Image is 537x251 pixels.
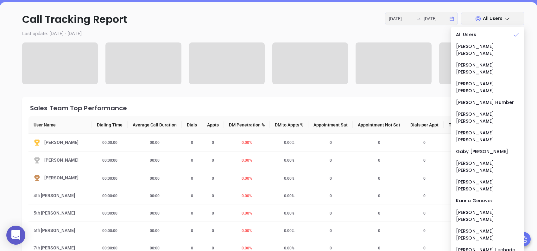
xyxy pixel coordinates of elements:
span: 0.00 % [238,246,256,250]
span: 0 [208,228,218,233]
span: 0 [326,211,336,216]
span: 0 [420,246,429,250]
span: [PERSON_NAME] [41,192,75,199]
span: 00:00:00 [98,211,121,216]
span: 0 [187,228,197,233]
div: [PERSON_NAME] [PERSON_NAME] [456,129,519,143]
span: 00:00 [146,140,163,145]
th: Appointment Sat [308,116,353,134]
span: 0.00 % [280,211,298,216]
span: 0.00 % [238,176,256,181]
span: 0 [326,194,336,198]
span: All Users [483,15,502,22]
span: 00:00:00 [98,228,121,233]
span: 00:00 [146,228,163,233]
div: [PERSON_NAME] [PERSON_NAME] [456,178,519,192]
img: Second-C4a_wmiL.svg [34,157,41,164]
span: 0 [374,228,384,233]
span: 6th [34,227,40,234]
th: User Name [28,116,92,134]
th: Dials per Appt [405,116,444,134]
span: 0 [187,211,197,216]
span: 0.00 % [280,228,298,233]
span: 00:00 [146,194,163,198]
div: [PERSON_NAME] [PERSON_NAME] [456,61,519,75]
span: 0 [208,140,218,145]
span: 0 [374,176,384,181]
p: Last update: [DATE] - [DATE] [13,30,524,37]
div: Karina Genovez [456,197,519,204]
span: 0 [420,140,429,145]
span: 0.00 % [280,158,298,163]
span: 00:00 [146,176,163,181]
th: Average Call Duration [128,116,182,134]
th: DM Penetration % [224,116,270,134]
span: 0 [326,176,336,181]
span: 0.00 % [238,211,256,216]
span: 0 [374,140,384,145]
span: 0 [420,176,429,181]
span: [PERSON_NAME] [44,139,79,146]
span: [PERSON_NAME] [44,174,79,182]
span: 0 [420,211,429,216]
p: Call Tracking Report [13,12,524,27]
span: 0 [326,228,336,233]
th: Appts [202,116,224,134]
span: 0 [326,140,336,145]
th: Appointment Not Sat [353,116,405,134]
img: Top-YuorZo0z.svg [34,139,41,146]
span: 0 [374,194,384,198]
div: [PERSON_NAME] [PERSON_NAME] [456,80,519,94]
div: [PERSON_NAME] Humber [456,99,519,106]
span: 0.00 % [280,176,298,181]
span: 0 [374,211,384,216]
span: 0 [374,246,384,250]
span: 0 [208,158,218,163]
span: 0.00 % [238,140,256,145]
span: 0.00 % [280,194,298,198]
span: 0.00 % [238,194,256,198]
span: 00:00 [146,246,163,250]
span: 0 [420,228,429,233]
span: 0 [326,158,336,163]
span: 0 [187,176,197,181]
div: [PERSON_NAME] [PERSON_NAME] [456,209,519,223]
span: 0.00 % [280,140,298,145]
span: 0 [208,176,218,181]
span: 5th [34,209,40,216]
span: 0 [420,158,429,163]
span: 00:00:00 [98,158,121,163]
span: [PERSON_NAME] [41,227,75,234]
th: DM to Appts % [270,116,308,134]
span: 0 [208,194,218,198]
span: 0.00 % [280,246,298,250]
span: 00:00:00 [98,140,121,145]
span: 0 [187,194,197,198]
span: [PERSON_NAME] [44,157,79,164]
div: All Users [456,31,519,38]
span: 0 [187,158,197,163]
div: [PERSON_NAME] [PERSON_NAME] [456,160,519,174]
span: swap-right [416,16,421,21]
span: to [416,16,421,21]
div: Sales Team Top Performance [30,105,509,111]
span: 0 [374,158,384,163]
th: Talked to DM [444,116,480,134]
span: 00:00 [146,158,163,163]
span: 0 [187,246,197,250]
img: Third-KkzKhbNG.svg [34,175,41,182]
th: Dials [182,116,202,134]
span: 0.00 % [238,158,256,163]
span: 00:00:00 [98,176,121,181]
span: 0 [326,246,336,250]
span: 0 [187,140,197,145]
span: 0 [208,246,218,250]
span: 4th [34,192,40,199]
div: [PERSON_NAME] [PERSON_NAME] [456,43,519,57]
input: End date [424,15,448,22]
span: 00:00:00 [98,194,121,198]
input: Start date [389,15,414,22]
span: 00:00:00 [98,246,121,250]
span: 0 [420,194,429,198]
span: 0 [208,211,218,216]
